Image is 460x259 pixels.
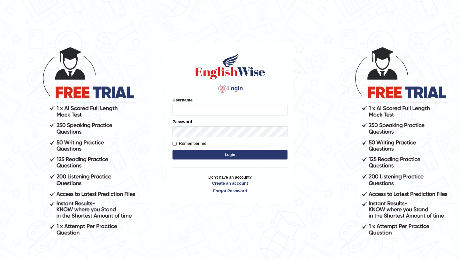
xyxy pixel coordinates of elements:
[172,174,287,194] p: Don't have an account?
[194,52,266,80] img: Logo of English Wise sign in for intelligent practice with AI
[172,188,287,194] a: Forgot Password
[172,150,287,159] button: Login
[172,142,177,146] input: Remember me
[172,140,206,147] label: Remember me
[172,84,287,94] h4: Login
[172,97,193,103] label: Username
[172,119,192,125] label: Password
[172,180,287,186] a: Create an account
